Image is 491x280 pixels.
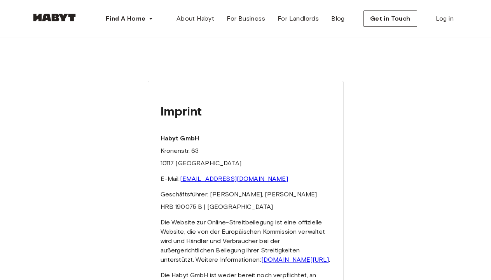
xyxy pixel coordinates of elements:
[176,14,214,23] span: About Habyt
[161,159,331,168] p: 10117 [GEOGRAPHIC_DATA]
[161,218,331,264] p: Die Website zur Online-Streitbeilegung ist eine offizielle Website, die von der Europäischen Komm...
[278,14,319,23] span: For Landlords
[180,175,288,182] a: [EMAIL_ADDRESS][DOMAIN_NAME]
[161,174,331,184] p: E-Mail:
[430,11,460,26] a: Log in
[161,103,202,119] strong: Imprint
[227,14,265,23] span: For Business
[161,135,199,142] strong: Habyt GmbH
[170,11,220,26] a: About Habyt
[271,11,325,26] a: For Landlords
[100,11,159,26] button: Find A Home
[331,14,345,23] span: Blog
[106,14,145,23] span: Find A Home
[161,202,331,212] p: HRB 190075 B | [GEOGRAPHIC_DATA]
[220,11,271,26] a: For Business
[363,10,417,27] button: Get in Touch
[161,146,331,156] p: Kronenstr. 63
[325,11,351,26] a: Blog
[31,14,78,21] img: Habyt
[370,14,411,23] span: Get in Touch
[261,256,329,263] a: [DOMAIN_NAME][URL]
[161,190,331,199] p: Geschäftsführer: [PERSON_NAME], [PERSON_NAME]
[436,14,454,23] span: Log in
